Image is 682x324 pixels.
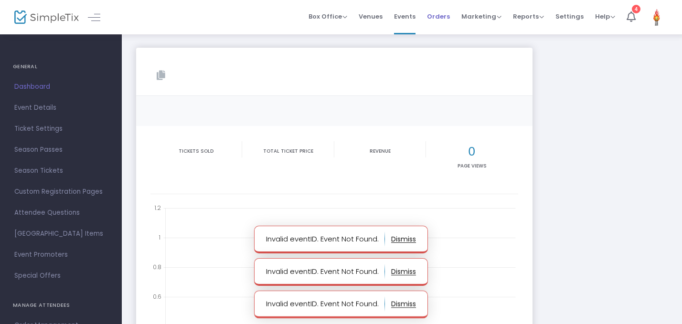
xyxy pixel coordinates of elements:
span: Event Promoters [14,249,107,261]
span: Ticket Settings [14,123,107,135]
h4: GENERAL [13,57,109,76]
button: dismiss [391,296,416,312]
p: Invalid eventID. Event Not Found. [266,264,385,279]
p: Tickets sold [152,147,240,155]
div: 4 [632,5,640,13]
h2: 0 [428,144,516,159]
span: Marketing [461,12,501,21]
button: dismiss [391,264,416,279]
span: Custom Registration Pages [14,186,107,198]
span: Events [394,4,416,29]
button: dismiss [391,231,416,247]
p: Page Views [428,162,516,169]
p: Invalid eventID. Event Not Found. [266,231,385,247]
h4: MANAGE ATTENDEES [13,296,109,315]
span: Reports [513,12,544,21]
p: Total Ticket Price [244,147,331,155]
p: Invalid eventID. Event Not Found. [266,296,385,312]
span: Box Office [309,12,347,21]
span: [GEOGRAPHIC_DATA] Items [14,228,107,240]
span: Season Tickets [14,165,107,177]
span: Dashboard [14,81,107,93]
span: Orders [427,4,450,29]
span: Special Offers [14,270,107,282]
span: Settings [555,4,584,29]
p: Revenue [336,147,424,155]
span: Venues [359,4,383,29]
span: Attendee Questions [14,207,107,219]
span: Event Details [14,102,107,114]
span: Season Passes [14,144,107,156]
span: Help [595,12,615,21]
